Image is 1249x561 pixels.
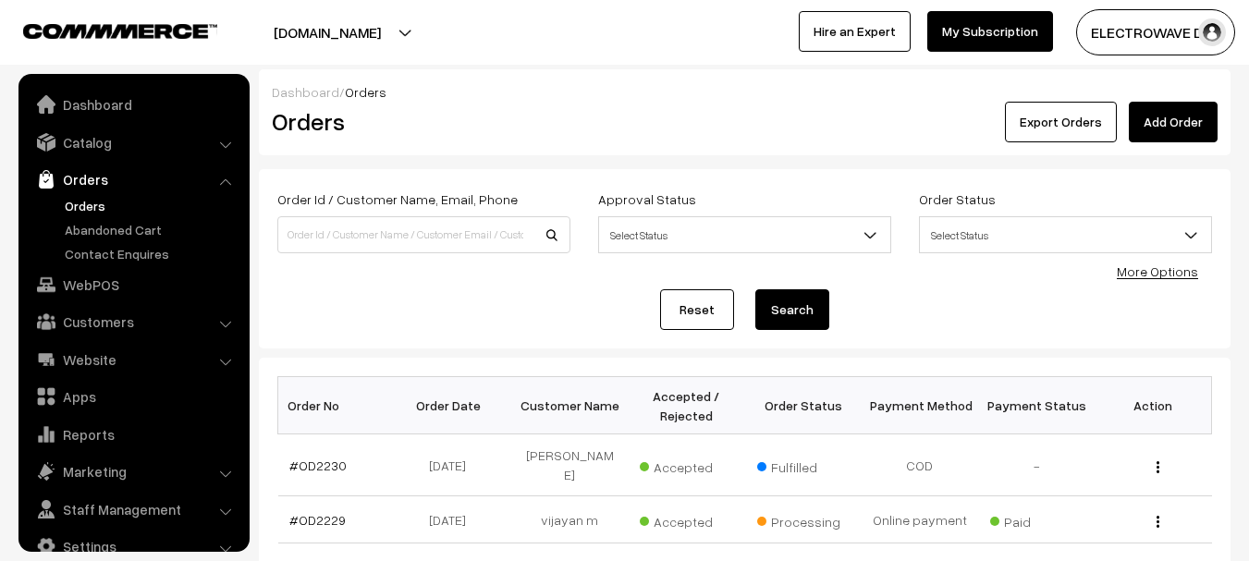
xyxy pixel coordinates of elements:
[745,377,862,434] th: Order Status
[23,268,243,301] a: WebPOS
[277,216,570,253] input: Order Id / Customer Name / Customer Email / Customer Phone
[990,507,1083,531] span: Paid
[395,377,511,434] th: Order Date
[60,220,243,239] a: Abandoned Cart
[23,305,243,338] a: Customers
[799,11,911,52] a: Hire an Expert
[272,107,569,136] h2: Orders
[277,189,518,209] label: Order Id / Customer Name, Email, Phone
[1129,102,1218,142] a: Add Order
[289,457,347,473] a: #OD2230
[1157,516,1159,528] img: Menu
[23,126,243,159] a: Catalog
[272,82,1218,102] div: /
[511,377,628,434] th: Customer Name
[60,244,243,263] a: Contact Enquires
[640,507,732,531] span: Accepted
[978,377,1095,434] th: Payment Status
[278,377,395,434] th: Order No
[862,496,978,543] td: Online payment
[511,434,628,496] td: [PERSON_NAME]
[978,434,1095,496] td: -
[23,380,243,413] a: Apps
[511,496,628,543] td: vijayan m
[23,163,243,196] a: Orders
[862,434,978,496] td: COD
[23,18,185,41] a: COMMMERCE
[395,496,511,543] td: [DATE]
[919,216,1212,253] span: Select Status
[23,24,217,38] img: COMMMERCE
[919,189,996,209] label: Order Status
[1095,377,1211,434] th: Action
[598,189,696,209] label: Approval Status
[1005,102,1117,142] button: Export Orders
[1117,263,1198,279] a: More Options
[395,434,511,496] td: [DATE]
[23,455,243,488] a: Marketing
[23,343,243,376] a: Website
[272,84,339,100] a: Dashboard
[640,453,732,477] span: Accepted
[23,493,243,526] a: Staff Management
[23,418,243,451] a: Reports
[660,289,734,330] a: Reset
[862,377,978,434] th: Payment Method
[1076,9,1235,55] button: ELECTROWAVE DE…
[598,216,891,253] span: Select Status
[1157,461,1159,473] img: Menu
[757,453,850,477] span: Fulfilled
[599,219,890,251] span: Select Status
[289,512,346,528] a: #OD2229
[23,88,243,121] a: Dashboard
[920,219,1211,251] span: Select Status
[345,84,386,100] span: Orders
[1198,18,1226,46] img: user
[757,507,850,531] span: Processing
[927,11,1053,52] a: My Subscription
[755,289,829,330] button: Search
[60,196,243,215] a: Orders
[209,9,446,55] button: [DOMAIN_NAME]
[628,377,744,434] th: Accepted / Rejected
